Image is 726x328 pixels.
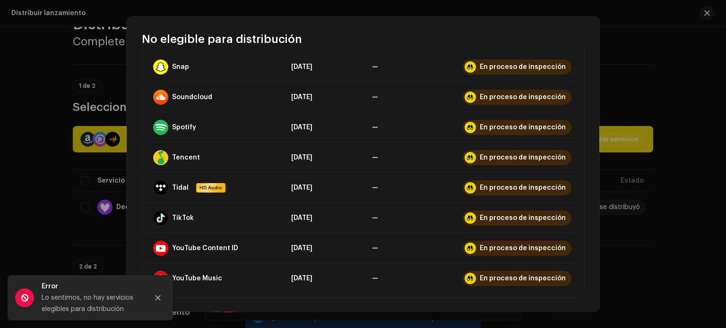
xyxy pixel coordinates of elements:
div: En proceso de inspección [480,214,566,222]
td: 7 oct 2025 [284,143,364,173]
div: Tencent [172,154,200,161]
td: Spotify [146,112,284,143]
div: En proceso de inspección [480,244,566,252]
td: 7 oct 2025 [284,112,364,143]
td: Soundcloud [146,82,284,112]
td: — [364,52,455,82]
div: En proceso de inspección [480,184,566,192]
td: 7 oct 2025 [284,203,364,233]
button: Close [148,288,167,307]
td: — [364,233,455,263]
td: TikTok [146,203,284,233]
div: En proceso de inspección [480,63,566,71]
div: Error [42,281,141,292]
div: Tidal [172,184,189,192]
div: Lo sentimos, no hay servicios elegibles para distribución [42,292,141,315]
td: 7 oct 2025 [284,52,364,82]
div: En proceso de inspección [480,124,566,131]
td: YouTube Music [146,263,284,294]
span: HD Audio [197,184,225,192]
td: — [364,173,455,203]
td: — [364,82,455,112]
td: Tidal [146,173,284,203]
td: — [364,112,455,143]
td: 7 oct 2025 [284,233,364,263]
div: Spotify [172,124,196,131]
td: Snap [146,52,284,82]
td: Tencent [146,143,284,173]
div: En proceso de inspección [480,154,566,161]
td: 7 oct 2025 [284,263,364,294]
div: Soundcloud [172,93,212,101]
div: En proceso de inspección [480,275,566,282]
td: — [364,263,455,294]
td: — [364,203,455,233]
div: YouTube Content ID [172,244,238,252]
div: En proceso de inspección [480,93,566,101]
td: — [364,143,455,173]
span: No elegible para distribución [142,32,302,47]
div: Snap [172,63,189,71]
td: 7 oct 2025 [284,82,364,112]
td: YouTube Content ID [146,233,284,263]
div: YouTube Music [172,275,222,282]
td: 7 oct 2025 [284,173,364,203]
div: TikTok [172,214,194,222]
